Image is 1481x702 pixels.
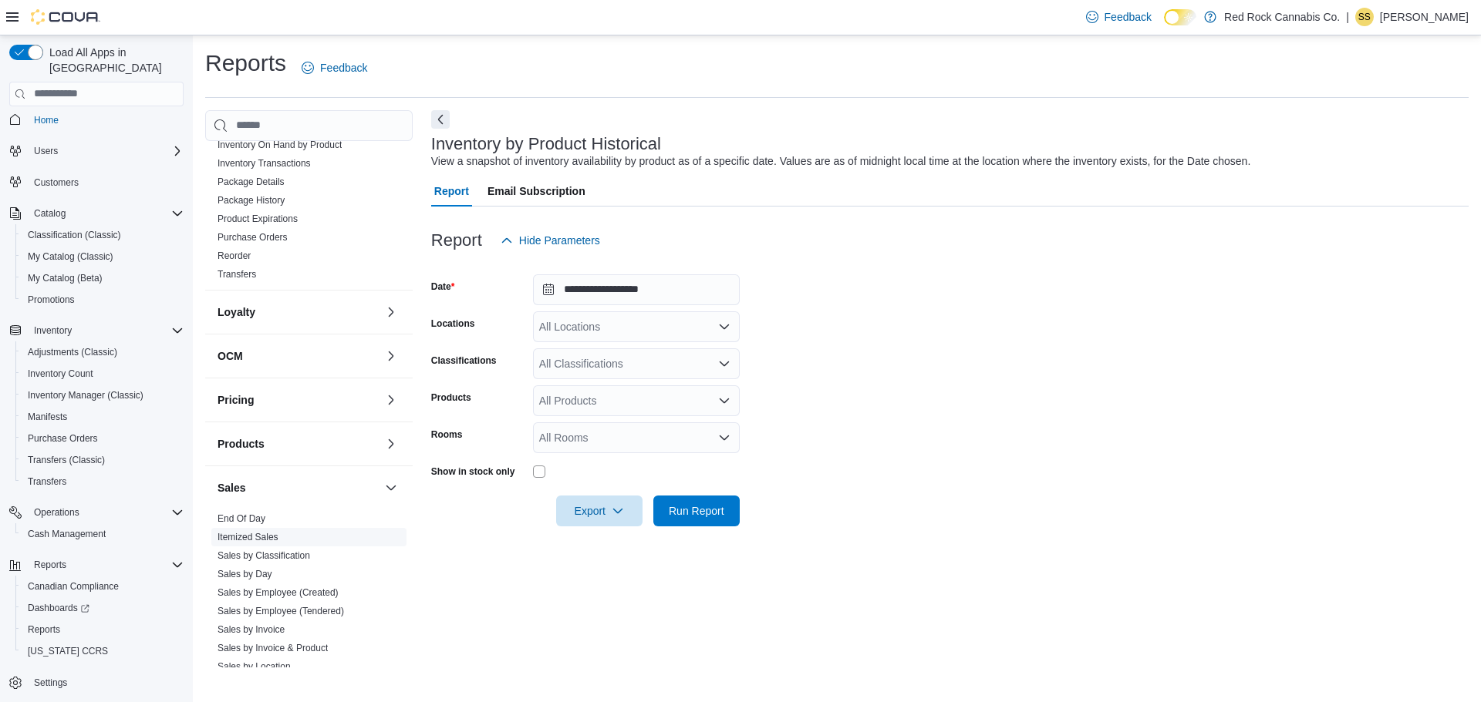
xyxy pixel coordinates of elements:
a: Sales by Invoice [218,624,285,635]
button: Open list of options [718,432,730,444]
a: Sales by Invoice & Product [218,643,328,653]
span: Settings [34,677,67,689]
button: Inventory Manager (Classic) [15,385,190,406]
span: Canadian Compliance [22,577,184,596]
span: Reorder [218,250,251,262]
span: Cash Management [22,525,184,543]
span: Purchase Orders [218,231,288,244]
button: OCM [382,347,400,365]
span: Home [34,114,59,126]
span: Report [434,176,469,207]
a: Customers [28,173,85,192]
a: My Catalog (Beta) [22,269,109,287]
span: Purchase Orders [22,429,184,448]
span: Reports [28,556,184,574]
button: My Catalog (Beta) [15,267,190,289]
span: Catalog [34,207,66,220]
button: Loyalty [382,303,400,321]
button: Home [3,109,190,131]
a: Product Expirations [218,213,298,224]
span: Operations [34,506,79,519]
span: End Of Day [218,512,265,525]
button: Run Report [653,495,740,526]
span: Manifests [22,408,184,426]
button: Sales [218,480,379,495]
span: Sales by Day [218,568,272,580]
span: Load All Apps in [GEOGRAPHIC_DATA] [43,45,184,76]
button: Pricing [382,391,400,409]
button: Hide Parameters [494,225,606,256]
span: Inventory Count [28,368,93,380]
button: Pricing [218,392,379,408]
span: Inventory Manager (Classic) [22,386,184,405]
span: Sales by Invoice [218,623,285,636]
a: Sales by Location [218,661,291,672]
h3: OCM [218,348,243,364]
a: Sales by Employee (Tendered) [218,606,344,616]
button: Open list of options [718,321,730,333]
span: My Catalog (Classic) [22,247,184,266]
div: View a snapshot of inventory availability by product as of a specific date. Values are as of midn... [431,153,1251,170]
button: Open list of options [718,395,730,407]
span: Transfers [22,472,184,491]
span: Canadian Compliance [28,580,119,593]
span: Package History [218,194,285,207]
p: | [1346,8,1349,26]
span: Customers [28,173,184,192]
span: Email Subscription [487,176,585,207]
span: Inventory Transactions [218,157,311,170]
span: Inventory Manager (Classic) [28,389,143,401]
a: Dashboards [15,597,190,619]
a: Classification (Classic) [22,226,127,244]
a: Dashboards [22,599,96,617]
button: Operations [28,503,86,522]
a: My Catalog (Classic) [22,247,120,266]
button: Catalog [28,204,72,223]
span: Inventory [34,324,72,337]
button: OCM [218,348,379,364]
span: Reports [34,559,66,571]
span: Inventory Count [22,364,184,383]
button: My Catalog (Classic) [15,246,190,267]
p: [PERSON_NAME] [1380,8,1469,26]
button: Open list of options [718,358,730,370]
span: Run Report [669,503,724,519]
span: Purchase Orders [28,432,98,445]
div: Inventory [205,62,413,290]
span: Package Details [218,176,285,188]
a: Inventory Manager (Classic) [22,386,150,405]
a: End Of Day [218,513,265,524]
label: Locations [431,317,475,330]
button: Cash Management [15,523,190,545]
span: My Catalog (Beta) [28,272,103,284]
span: Adjustments (Classic) [28,346,117,358]
span: Washington CCRS [22,642,184,660]
span: Settings [28,673,184,692]
a: Inventory Transactions [218,158,311,169]
div: Sepehr Shafiei [1355,8,1374,26]
a: Inventory On Hand by Product [218,139,342,150]
h3: Loyalty [218,304,255,320]
span: Promotions [28,294,75,306]
span: [US_STATE] CCRS [28,645,108,657]
h1: Reports [205,48,286,79]
button: Canadian Compliance [15,576,190,597]
span: Adjustments (Classic) [22,343,184,361]
span: Sales by Location [218,660,291,673]
span: Users [28,142,184,160]
span: Transfers (Classic) [28,454,105,466]
button: Sales [382,479,400,497]
label: Rooms [431,428,463,441]
button: Catalog [3,203,190,224]
button: Next [431,110,450,129]
a: Feedback [295,52,373,83]
span: Dashboards [28,602,89,614]
button: Operations [3,502,190,523]
span: Manifests [28,411,67,423]
button: Manifests [15,406,190,428]
button: Promotions [15,289,190,311]
button: Customers [3,171,190,193]
label: Products [431,391,471,404]
span: Classification (Classic) [22,226,184,244]
span: Transfers [218,268,256,280]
